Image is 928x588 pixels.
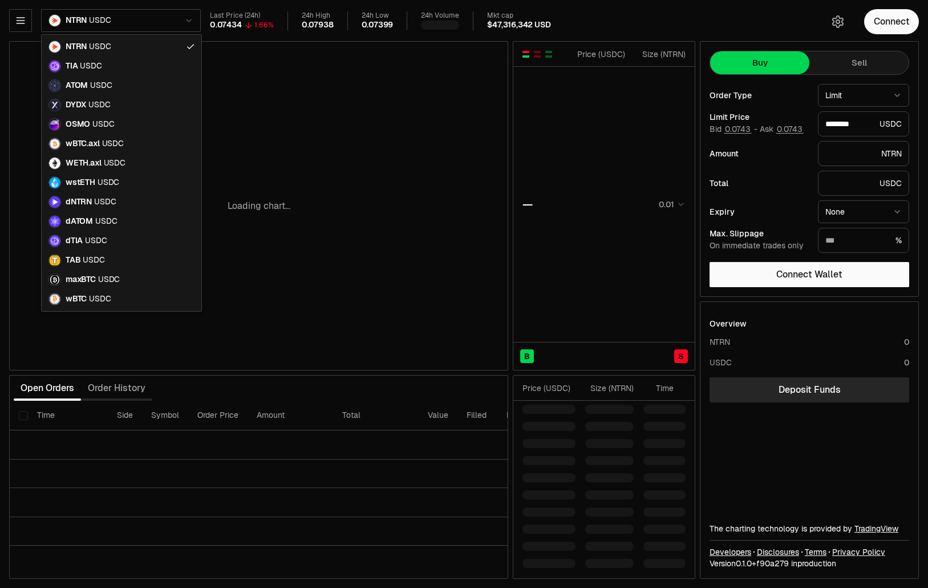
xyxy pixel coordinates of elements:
[83,255,104,265] span: USDC
[66,139,100,149] span: wBTC.axl
[49,216,60,227] img: dATOM Logo
[49,41,60,53] img: NTRN Logo
[98,178,119,188] span: USDC
[49,177,60,188] img: wstETH Logo
[104,158,125,168] span: USDC
[66,42,87,52] span: NTRN
[66,216,93,227] span: dATOM
[88,100,110,110] span: USDC
[66,100,86,110] span: DYDX
[66,294,87,304] span: wBTC
[92,119,114,130] span: USDC
[66,197,92,207] span: dNTRN
[94,197,116,207] span: USDC
[85,236,107,246] span: USDC
[66,255,80,265] span: TAB
[95,216,117,227] span: USDC
[49,99,60,111] img: DYDX Logo
[102,139,124,149] span: USDC
[66,236,83,246] span: dTIA
[90,80,112,91] span: USDC
[49,138,60,150] img: wBTC.axl Logo
[49,80,60,91] img: ATOM Logo
[49,255,60,266] img: TAB Logo
[66,178,95,188] span: wstETH
[80,61,102,71] span: USDC
[98,275,120,285] span: USDC
[66,119,90,130] span: OSMO
[89,294,111,304] span: USDC
[66,158,102,168] span: WETH.axl
[49,274,60,285] img: maxBTC Logo
[49,235,60,247] img: dTIA Logo
[66,61,78,71] span: TIA
[49,119,60,130] img: OSMO Logo
[49,293,60,305] img: wBTC Logo
[49,196,60,208] img: dNTRN Logo
[89,42,111,52] span: USDC
[66,275,96,285] span: maxBTC
[66,80,88,91] span: ATOM
[49,158,60,169] img: WETH.axl Logo
[49,61,60,72] img: TIA Logo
